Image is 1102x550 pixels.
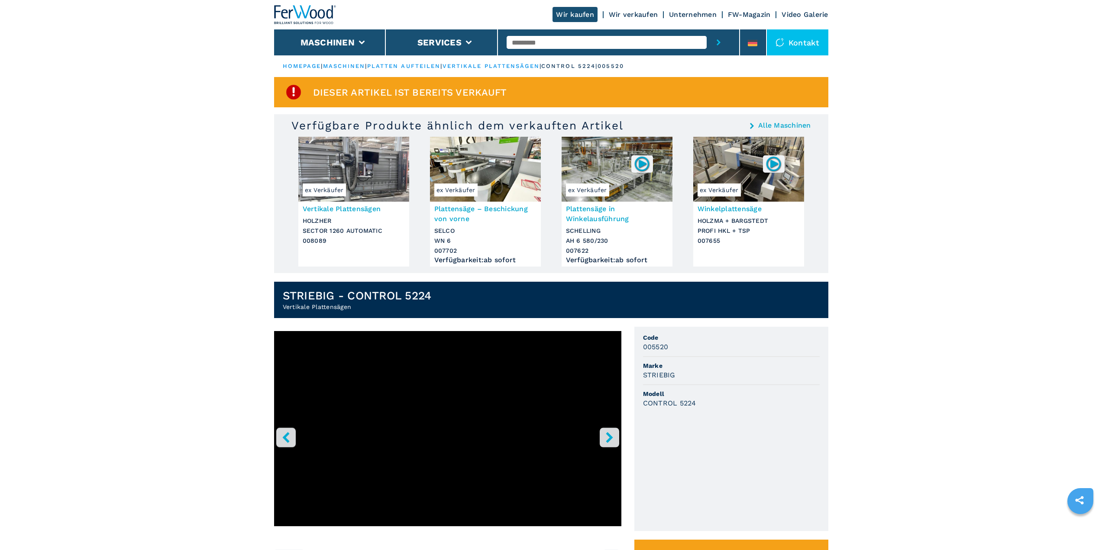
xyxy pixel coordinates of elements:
[765,155,782,172] img: 007655
[298,137,409,202] img: Vertikale Plattensägen HOLZHER SECTOR 1260 AUTOMATIC
[698,183,741,196] span: ex Verkäufer
[274,5,336,24] img: Ferwood
[365,63,367,69] span: |
[566,226,668,256] h3: SCHELLING AH 6 580/230 007622
[283,302,432,311] h2: Vertikale Plattensägen
[323,63,365,69] a: maschinen
[707,29,730,55] button: submit-button
[566,183,609,196] span: ex Verkäufer
[767,29,828,55] div: Kontakt
[693,137,804,202] img: Winkelplattensäge HOLZMA + BARGSTEDT PROFI HKL + TSP
[417,37,462,48] button: Services
[609,10,658,19] a: Wir verkaufen
[274,331,621,541] div: Go to Slide 1
[562,137,672,267] a: Plattensäge in Winkelausführung SCHELLING AH 6 580/230ex Verkäufer007622Plattensäge in Winkelausf...
[698,204,800,214] h3: Winkelplattensäge
[693,137,804,267] a: Winkelplattensäge HOLZMA + BARGSTEDT PROFI HKL + TSPex Verkäufer007655WinkelplattensägeHOLZMA + B...
[443,63,540,69] a: vertikale plattensägen
[598,62,624,70] p: 005520
[303,204,405,214] h3: Vertikale Plattensägen
[303,216,405,246] h3: HOLZHER SECTOR 1260 AUTOMATIC 008089
[274,331,621,526] iframe: Sezionatrice verticale in azione - STRIEBIG CONTROL 5224 - Ferwoodgroup - 005520
[643,398,696,408] h3: CONTROL 5224
[298,137,409,267] a: Vertikale Plattensägen HOLZHER SECTOR 1260 AUTOMATICex VerkäuferVertikale PlattensägenHOLZHERSECT...
[285,84,302,101] img: SoldProduct
[553,7,598,22] a: Wir kaufen
[321,63,323,69] span: |
[758,122,811,129] a: Alle Maschinen
[301,37,355,48] button: Maschinen
[291,119,624,132] h3: Verfügbare Produkte ähnlich dem verkauften Artikel
[698,216,800,246] h3: HOLZMA + BARGSTEDT PROFI HKL + TSP 007655
[643,361,820,370] span: Marke
[540,63,541,69] span: |
[562,137,672,202] img: Plattensäge in Winkelausführung SCHELLING AH 6 580/230
[643,342,669,352] h3: 005520
[1069,489,1090,511] a: sharethis
[283,63,321,69] a: HOMEPAGE
[541,62,598,70] p: control 5224 |
[782,10,828,19] a: Video Galerie
[776,38,784,47] img: Kontakt
[313,87,507,97] span: Dieser Artikel ist bereits verkauft
[303,183,346,196] span: ex Verkäufer
[440,63,442,69] span: |
[643,370,675,380] h3: STRIEBIG
[566,204,668,224] h3: Plattensäge in Winkelausführung
[430,137,541,202] img: Plattensäge – Beschickung von vorne SELCO WN 6
[1065,511,1096,544] iframe: Chat
[367,63,441,69] a: platten aufteilen
[566,258,668,262] div: Verfügbarkeit : ab sofort
[434,258,536,262] div: Verfügbarkeit : ab sofort
[434,204,536,224] h3: Plattensäge – Beschickung von vorne
[669,10,717,19] a: Unternehmen
[728,10,771,19] a: FW-Magazin
[600,428,619,447] button: right-button
[276,428,296,447] button: left-button
[643,389,820,398] span: Modell
[643,333,820,342] span: Code
[434,226,536,256] h3: SELCO WN 6 007702
[430,137,541,267] a: Plattensäge – Beschickung von vorne SELCO WN 6ex VerkäuferPlattensäge – Beschickung von vorneSELC...
[434,183,478,196] span: ex Verkäufer
[283,289,432,302] h1: STRIEBIG - CONTROL 5224
[633,155,650,172] img: 007622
